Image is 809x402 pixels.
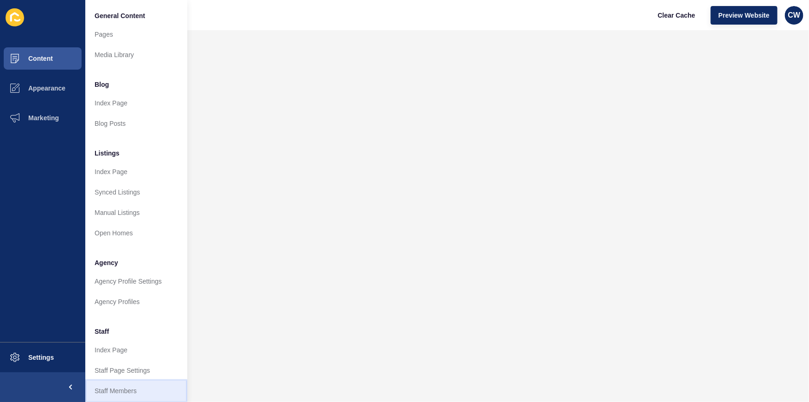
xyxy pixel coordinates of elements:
[85,292,187,312] a: Agency Profiles
[711,6,777,25] button: Preview Website
[85,381,187,401] a: Staff Members
[719,11,770,20] span: Preview Website
[85,93,187,113] a: Index Page
[85,162,187,182] a: Index Page
[788,11,801,20] span: CW
[85,182,187,202] a: Synced Listings
[650,6,703,25] button: Clear Cache
[85,113,187,134] a: Blog Posts
[95,11,145,20] span: General Content
[85,271,187,292] a: Agency Profile Settings
[95,327,109,336] span: Staff
[85,360,187,381] a: Staff Page Settings
[95,80,109,89] span: Blog
[85,340,187,360] a: Index Page
[85,202,187,223] a: Manual Listings
[95,149,120,158] span: Listings
[85,24,187,45] a: Pages
[658,11,695,20] span: Clear Cache
[85,45,187,65] a: Media Library
[95,258,118,267] span: Agency
[85,223,187,243] a: Open Homes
